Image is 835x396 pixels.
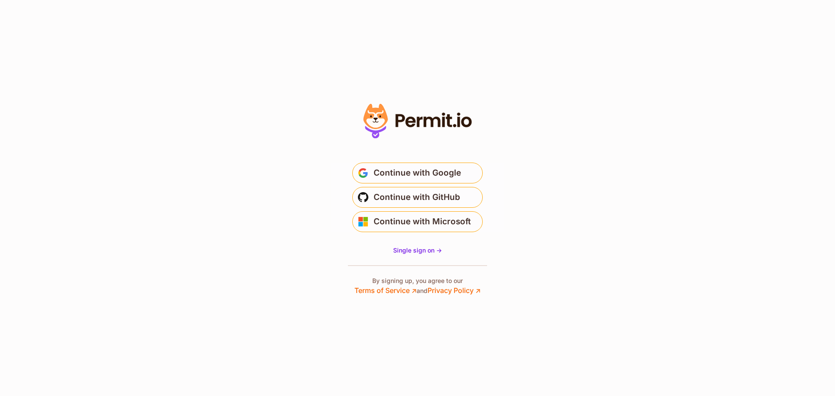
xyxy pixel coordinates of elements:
span: Continue with Microsoft [374,215,471,229]
span: Single sign on -> [393,246,442,254]
button: Continue with Microsoft [352,211,483,232]
p: By signing up, you agree to our and [354,276,481,296]
button: Continue with Google [352,163,483,183]
span: Continue with GitHub [374,190,460,204]
button: Continue with GitHub [352,187,483,208]
a: Terms of Service ↗ [354,286,417,295]
a: Single sign on -> [393,246,442,255]
span: Continue with Google [374,166,461,180]
a: Privacy Policy ↗ [428,286,481,295]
